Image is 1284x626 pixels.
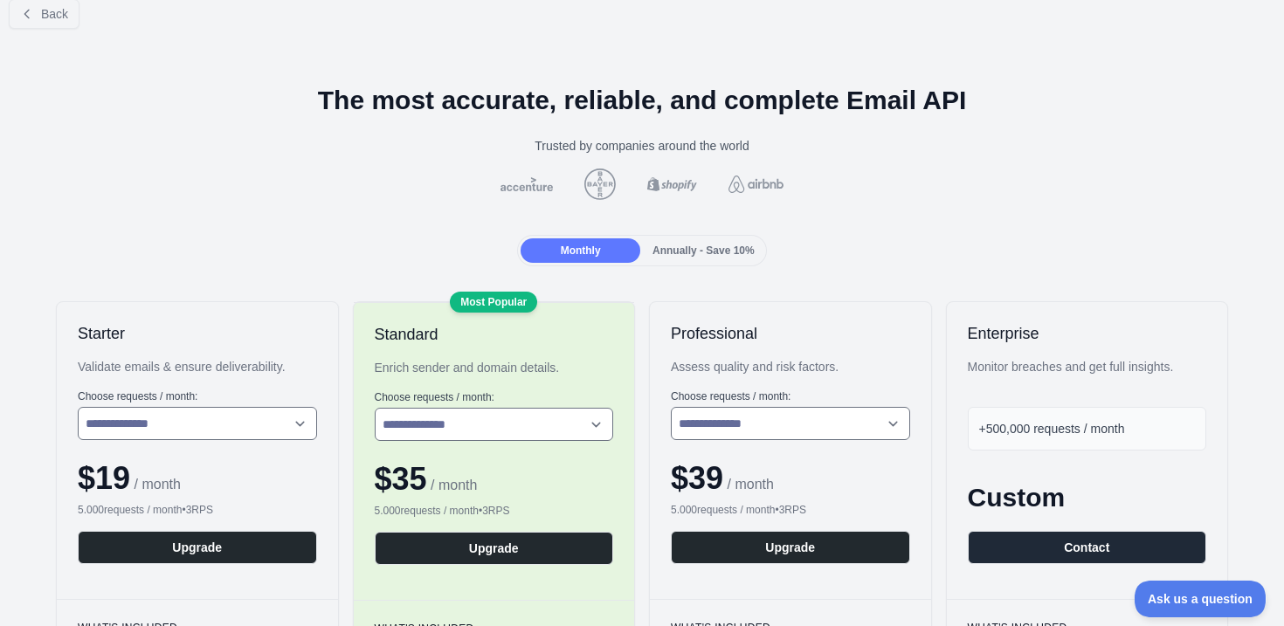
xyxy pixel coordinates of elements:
[375,324,614,345] h2: Standard
[671,323,910,344] h2: Professional
[968,323,1207,344] h2: Enterprise
[450,292,537,313] div: Most Popular
[671,358,910,375] div: Assess quality and risk factors.
[1135,581,1267,617] iframe: Toggle Customer Support
[968,358,1207,375] div: Monitor breaches and get full insights.
[375,359,614,376] div: Enrich sender and domain details.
